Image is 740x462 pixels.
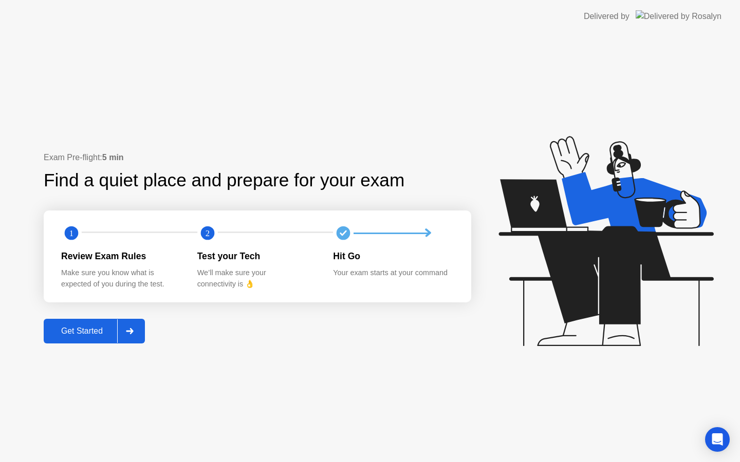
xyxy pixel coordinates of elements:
[584,10,630,23] div: Delivered by
[333,249,453,263] div: Hit Go
[705,427,730,452] div: Open Intercom Messenger
[44,151,471,164] div: Exam Pre-flight:
[61,249,181,263] div: Review Exam Rules
[69,228,73,238] text: 1
[44,319,145,343] button: Get Started
[47,326,117,336] div: Get Started
[636,10,721,22] img: Delivered by Rosalyn
[102,153,124,162] b: 5 min
[206,228,210,238] text: 2
[44,167,406,194] div: Find a quiet place and prepare for your exam
[197,249,317,263] div: Test your Tech
[61,267,181,290] div: Make sure you know what is expected of you during the test.
[197,267,317,290] div: We’ll make sure your connectivity is 👌
[333,267,453,279] div: Your exam starts at your command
